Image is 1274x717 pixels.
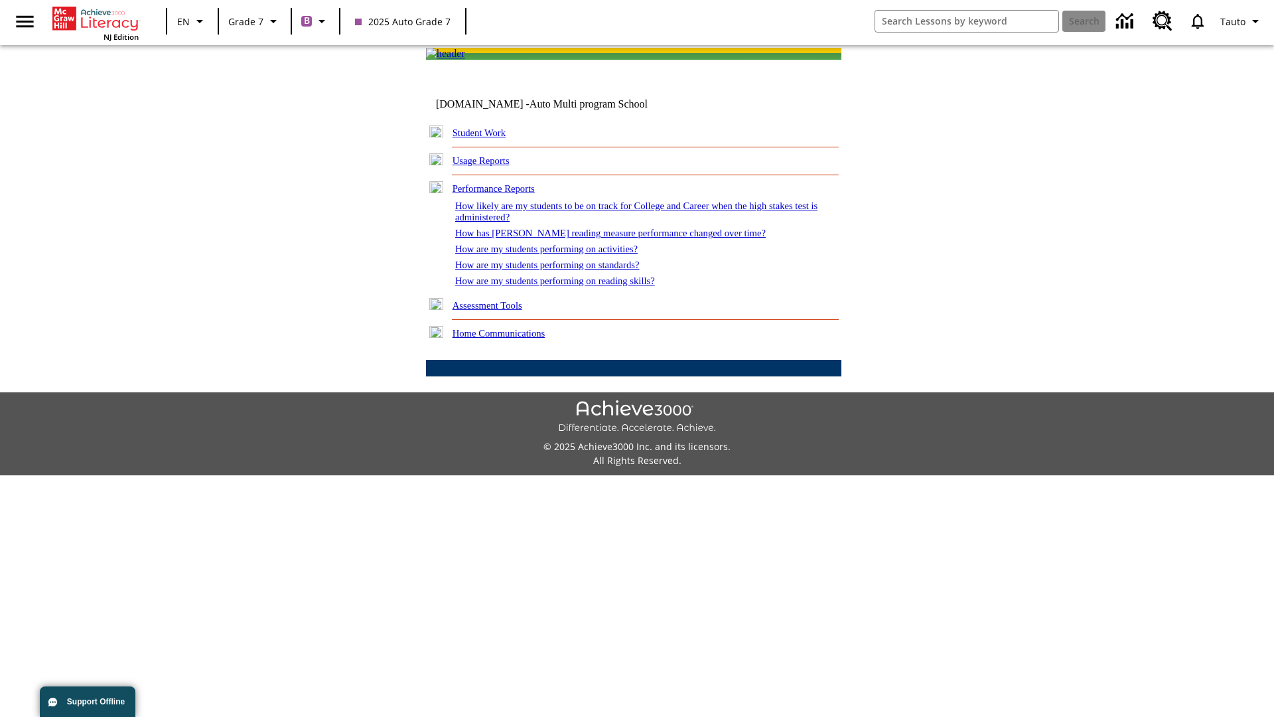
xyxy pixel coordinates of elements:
[558,400,716,434] img: Achieve3000 Differentiate Accelerate Achieve
[40,686,135,717] button: Support Offline
[429,181,443,193] img: minus.gif
[429,153,443,165] img: plus.gif
[296,9,335,33] button: Boost Class color is purple. Change class color
[455,200,817,222] a: How likely are my students to be on track for College and Career when the high stakes test is adm...
[453,155,510,166] a: Usage Reports
[52,4,139,42] div: Home
[228,15,263,29] span: Grade 7
[429,125,443,137] img: plus.gif
[455,228,766,238] a: How has [PERSON_NAME] reading measure performance changed over time?
[355,15,451,29] span: 2025 Auto Grade 7
[453,183,535,194] a: Performance Reports
[453,300,522,311] a: Assessment Tools
[429,298,443,310] img: plus.gif
[530,98,648,110] nobr: Auto Multi program School
[67,697,125,706] span: Support Offline
[1108,3,1145,40] a: Data Center
[104,32,139,42] span: NJ Edition
[304,13,310,29] span: B
[455,260,640,270] a: How are my students performing on standards?
[455,244,638,254] a: How are my students performing on activities?
[223,9,287,33] button: Grade: Grade 7, Select a grade
[455,276,655,286] a: How are my students performing on reading skills?
[1215,9,1269,33] button: Profile/Settings
[1220,15,1245,29] span: Tauto
[453,127,506,138] a: Student Work
[436,98,680,110] td: [DOMAIN_NAME] -
[453,328,545,339] a: Home Communications
[429,326,443,338] img: plus.gif
[171,9,214,33] button: Language: EN, Select a language
[1145,3,1180,39] a: Resource Center, Will open in new tab
[177,15,190,29] span: EN
[875,11,1058,32] input: search field
[426,48,465,60] img: header
[5,2,44,41] button: Open side menu
[1180,4,1215,39] a: Notifications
